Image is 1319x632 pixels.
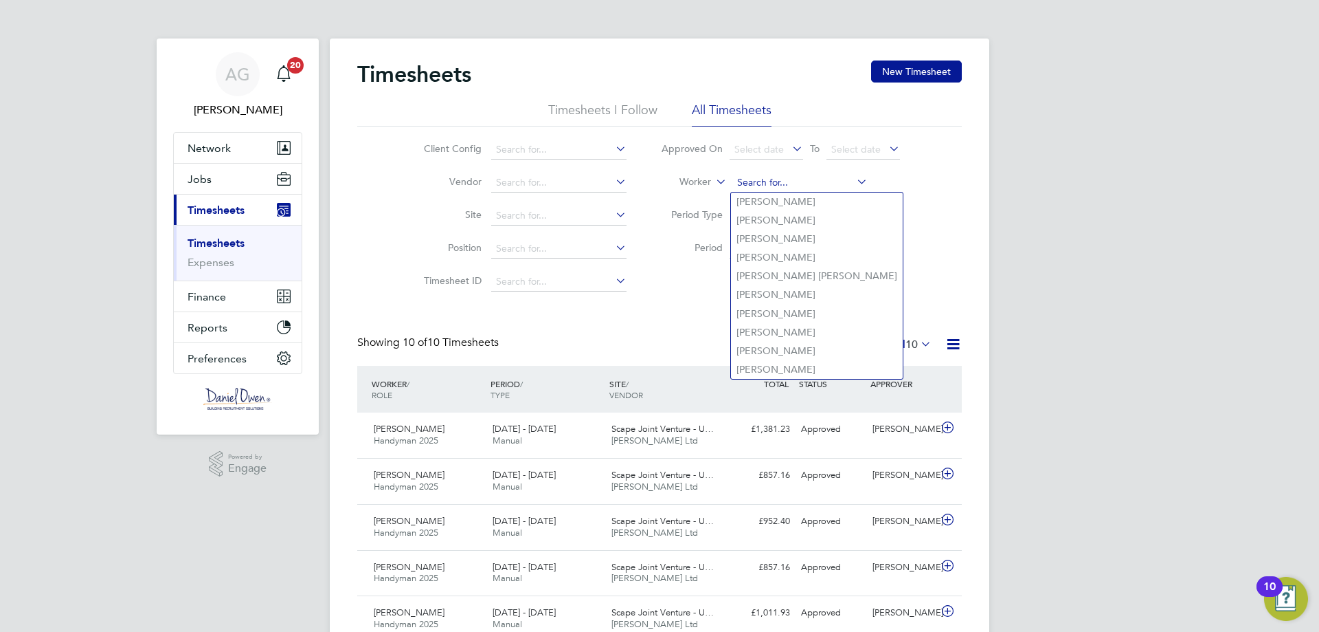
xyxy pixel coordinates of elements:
[731,305,903,323] li: [PERSON_NAME]
[731,323,903,342] li: [PERSON_NAME]
[174,281,302,312] button: Finance
[796,510,867,533] div: Approved
[188,237,245,250] a: Timesheets
[796,602,867,624] div: Approved
[724,556,796,579] div: £857.16
[493,481,522,492] span: Manual
[173,102,302,118] span: Amy Garcia
[374,469,444,481] span: [PERSON_NAME]
[188,204,245,217] span: Timesheets
[173,52,302,118] a: AG[PERSON_NAME]
[796,556,867,579] div: Approved
[611,561,714,573] span: Scape Joint Venture - U…
[611,515,714,527] span: Scape Joint Venture - U…
[520,378,523,389] span: /
[174,133,302,163] button: Network
[374,527,438,538] span: Handyman 2025
[491,206,627,226] input: Search for...
[407,378,409,389] span: /
[661,142,723,155] label: Approved On
[1263,587,1276,604] div: 10
[731,285,903,304] li: [PERSON_NAME]
[491,173,627,193] input: Search for...
[606,371,725,407] div: SITE
[374,435,438,446] span: Handyman 2025
[731,193,903,211] li: [PERSON_NAME]
[225,65,250,83] span: AG
[724,602,796,624] div: £1,011.93
[372,389,392,400] span: ROLE
[724,418,796,441] div: £1,381.23
[867,556,938,579] div: [PERSON_NAME]
[493,572,522,584] span: Manual
[374,423,444,435] span: [PERSON_NAME]
[420,208,482,221] label: Site
[491,140,627,160] input: Search for...
[174,164,302,194] button: Jobs
[270,52,297,96] a: 20
[611,481,698,492] span: [PERSON_NAME] Ltd
[611,469,714,481] span: Scape Joint Venture - U…
[732,173,868,193] input: Search for...
[374,515,444,527] span: [PERSON_NAME]
[493,435,522,446] span: Manual
[493,561,556,573] span: [DATE] - [DATE]
[731,360,903,379] li: [PERSON_NAME]
[731,342,903,360] li: [PERSON_NAME]
[420,142,482,155] label: Client Config
[609,389,643,400] span: VENDOR
[374,607,444,618] span: [PERSON_NAME]
[731,211,903,230] li: [PERSON_NAME]
[764,378,789,389] span: TOTAL
[493,469,556,481] span: [DATE] - [DATE]
[188,256,234,269] a: Expenses
[188,352,247,365] span: Preferences
[731,230,903,248] li: [PERSON_NAME]
[174,343,302,373] button: Preferences
[626,378,629,389] span: /
[611,423,714,435] span: Scape Joint Venture - U…
[548,102,657,127] li: Timesheets I Follow
[611,527,698,538] span: [PERSON_NAME] Ltd
[174,225,302,281] div: Timesheets
[188,142,231,155] span: Network
[228,463,267,475] span: Engage
[796,371,867,396] div: STATUS
[661,241,723,254] label: Period
[487,371,606,407] div: PERIOD
[374,618,438,630] span: Handyman 2025
[611,607,714,618] span: Scape Joint Venture - U…
[796,418,867,441] div: Approved
[174,195,302,225] button: Timesheets
[806,140,824,157] span: To
[491,272,627,292] input: Search for...
[420,274,482,287] label: Timesheet ID
[173,388,302,410] a: Go to home page
[867,418,938,441] div: [PERSON_NAME]
[867,464,938,487] div: [PERSON_NAME]
[403,336,499,349] span: 10 Timesheets
[188,321,227,334] span: Reports
[403,336,427,349] span: 10 of
[611,572,698,584] span: [PERSON_NAME] Ltd
[731,267,903,285] li: [PERSON_NAME] [PERSON_NAME]
[174,312,302,342] button: Reports
[867,602,938,624] div: [PERSON_NAME]
[649,175,711,189] label: Worker
[188,173,212,186] span: Jobs
[420,175,482,188] label: Vendor
[368,371,487,407] div: WORKER
[493,423,556,435] span: [DATE] - [DATE]
[831,143,881,155] span: Select date
[905,338,918,351] span: 10
[867,371,938,396] div: APPROVER
[1264,577,1308,621] button: Open Resource Center, 10 new notifications
[661,208,723,221] label: Period Type
[724,464,796,487] div: £857.16
[228,451,267,463] span: Powered by
[357,336,501,350] div: Showing
[867,510,938,533] div: [PERSON_NAME]
[731,248,903,267] li: [PERSON_NAME]
[203,388,272,410] img: danielowen-logo-retina.png
[374,572,438,584] span: Handyman 2025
